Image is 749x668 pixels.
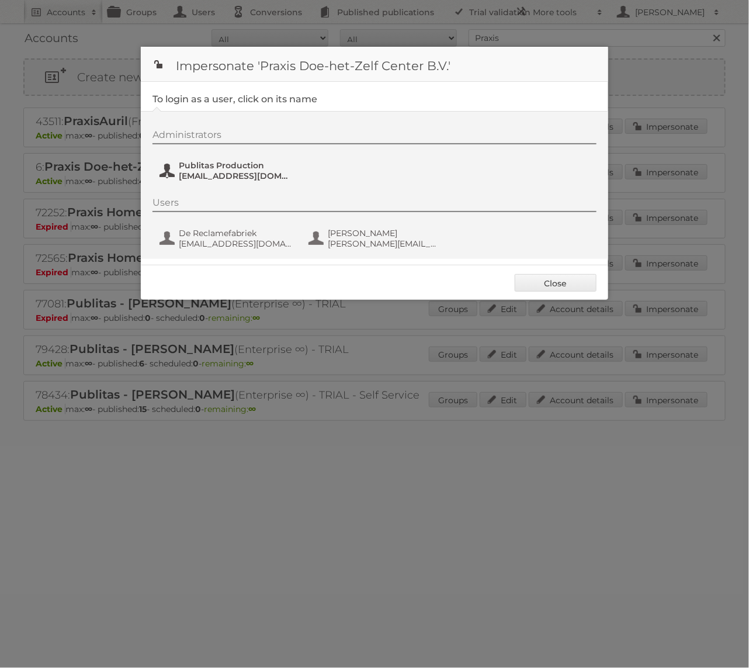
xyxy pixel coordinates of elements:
button: [PERSON_NAME] [PERSON_NAME][EMAIL_ADDRESS][DOMAIN_NAME] [307,227,445,250]
span: [PERSON_NAME] [328,228,441,238]
button: Publitas Production [EMAIL_ADDRESS][DOMAIN_NAME] [158,159,296,182]
div: Users [152,197,597,212]
legend: To login as a user, click on its name [152,94,317,105]
button: De Reclamefabriek [EMAIL_ADDRESS][DOMAIN_NAME] [158,227,296,250]
h1: Impersonate 'Praxis Doe-het-Zelf Center B.V.' [141,47,608,82]
span: De Reclamefabriek [179,228,292,238]
div: Administrators [152,129,597,144]
span: [EMAIL_ADDRESS][DOMAIN_NAME] [179,238,292,249]
a: Close [515,274,597,292]
span: [PERSON_NAME][EMAIL_ADDRESS][DOMAIN_NAME] [328,238,441,249]
span: Publitas Production [179,160,292,171]
span: [EMAIL_ADDRESS][DOMAIN_NAME] [179,171,292,181]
